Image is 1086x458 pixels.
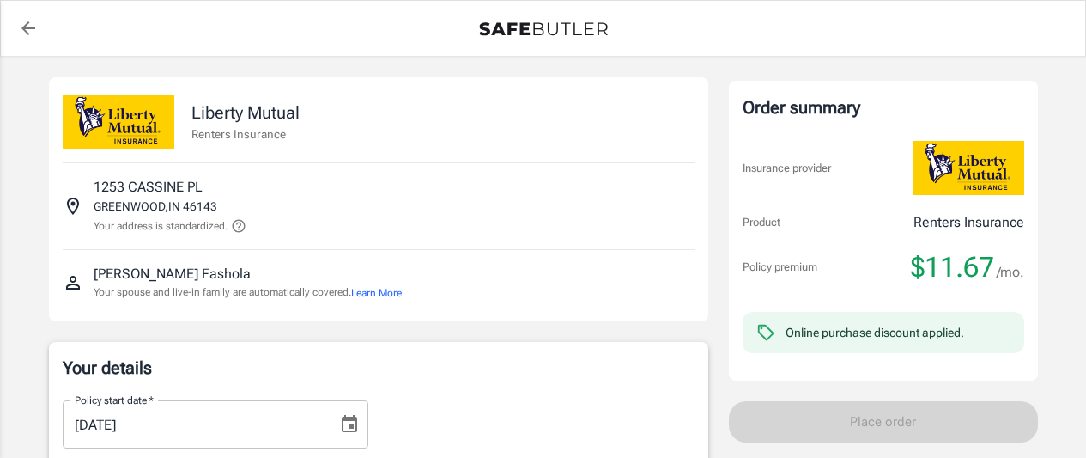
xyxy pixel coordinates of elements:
[191,125,300,143] p: Renters Insurance
[191,100,300,125] p: Liberty Mutual
[63,400,325,449] input: MM/DD/YYYY
[63,196,83,217] svg: Insured address
[94,284,402,301] p: Your spouse and live-in family are automatically covered.
[94,177,203,198] p: 1253 CASSINE PL
[913,212,1024,233] p: Renters Insurance
[94,218,228,234] p: Your address is standardized.
[63,95,174,149] img: Liberty Mutual
[911,250,994,284] span: $11.67
[94,198,217,215] p: GREENWOOD , IN 46143
[63,356,695,380] p: Your details
[63,272,83,293] svg: Insured person
[743,95,1024,120] div: Order summary
[913,141,1024,195] img: Liberty Mutual
[743,259,817,276] p: Policy premium
[786,324,964,341] div: Online purchase discount applied.
[332,407,367,442] button: Choose date, selected date is Sep 21, 2025
[11,11,46,46] a: back to quotes
[75,393,154,407] label: Policy start date
[997,260,1024,284] span: /mo.
[743,214,780,231] p: Product
[351,285,402,301] button: Learn More
[743,160,831,177] p: Insurance provider
[94,264,251,284] p: [PERSON_NAME] Fashola
[479,22,608,36] img: Back to quotes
